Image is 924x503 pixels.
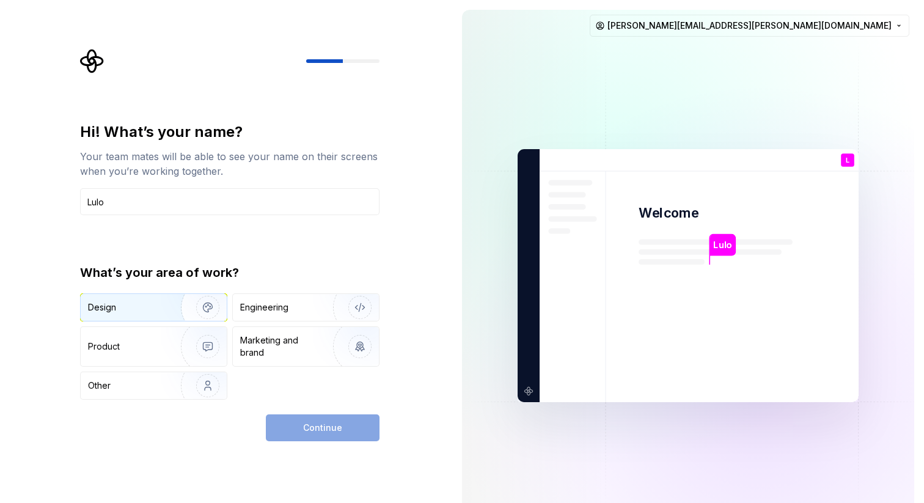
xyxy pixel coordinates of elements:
p: Welcome [639,204,698,222]
div: Engineering [240,301,288,314]
div: Hi! What’s your name? [80,122,380,142]
div: Design [88,301,116,314]
div: Other [88,380,111,392]
div: Product [88,340,120,353]
div: What’s your area of work? [80,264,380,281]
p: Lulo [713,238,732,252]
p: L [846,157,849,164]
input: Han Solo [80,188,380,215]
span: [PERSON_NAME][EMAIL_ADDRESS][PERSON_NAME][DOMAIN_NAME] [607,20,892,32]
button: [PERSON_NAME][EMAIL_ADDRESS][PERSON_NAME][DOMAIN_NAME] [590,15,909,37]
div: Marketing and brand [240,334,323,359]
svg: Supernova Logo [80,49,105,73]
div: Your team mates will be able to see your name on their screens when you’re working together. [80,149,380,178]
